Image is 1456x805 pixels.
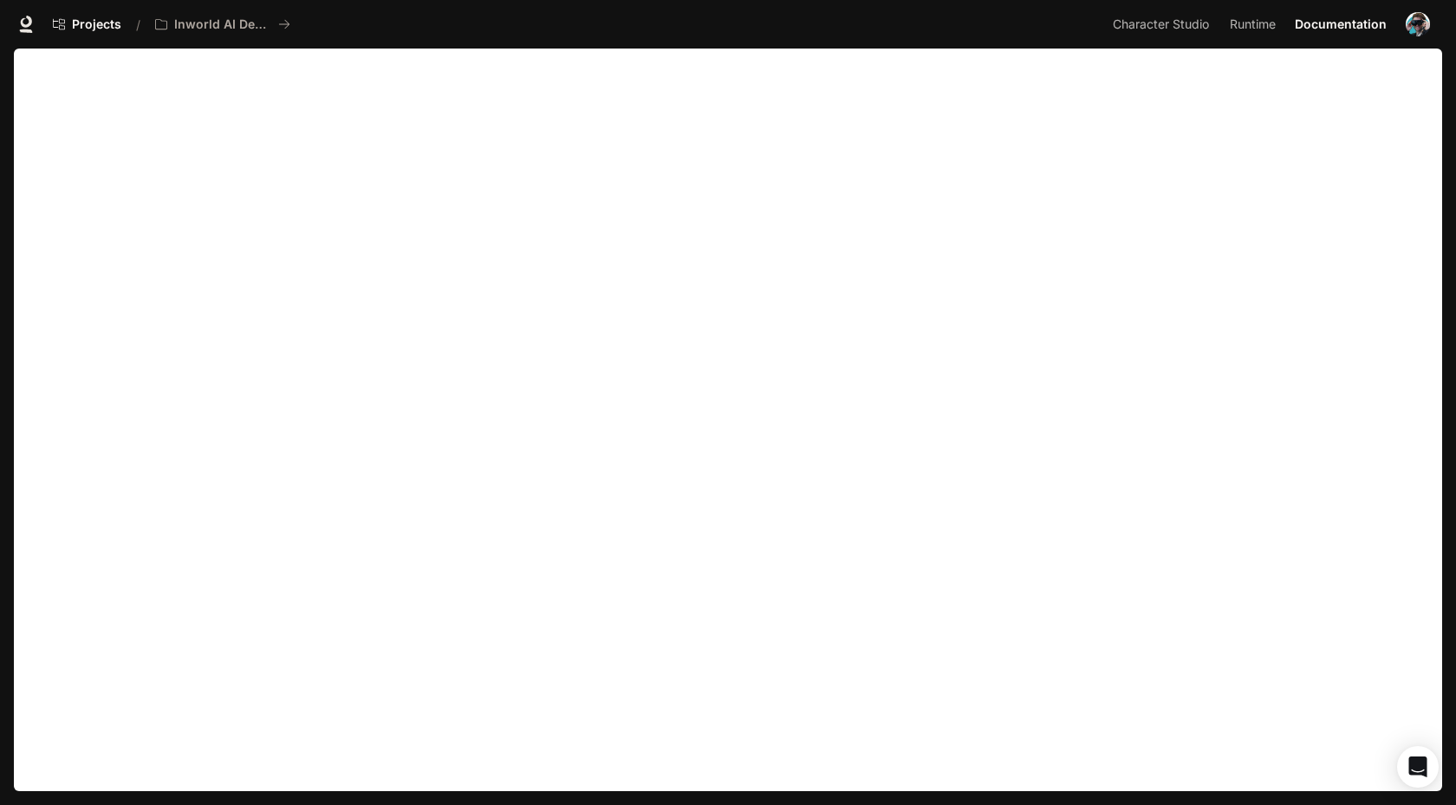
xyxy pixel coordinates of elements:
span: Character Studio [1113,14,1209,36]
img: User avatar [1406,12,1430,36]
span: Documentation [1295,14,1387,36]
a: Documentation [1288,7,1394,42]
p: Inworld AI Demos [174,17,271,32]
a: Go to projects [45,7,129,42]
span: Runtime [1230,14,1276,36]
span: Projects [72,17,121,32]
button: All workspaces [147,7,298,42]
a: Character Studio [1106,7,1221,42]
a: Runtime [1223,7,1286,42]
div: Open Intercom Messenger [1397,746,1439,788]
iframe: Documentation [14,49,1442,805]
button: User avatar [1401,7,1435,42]
div: / [129,16,147,34]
